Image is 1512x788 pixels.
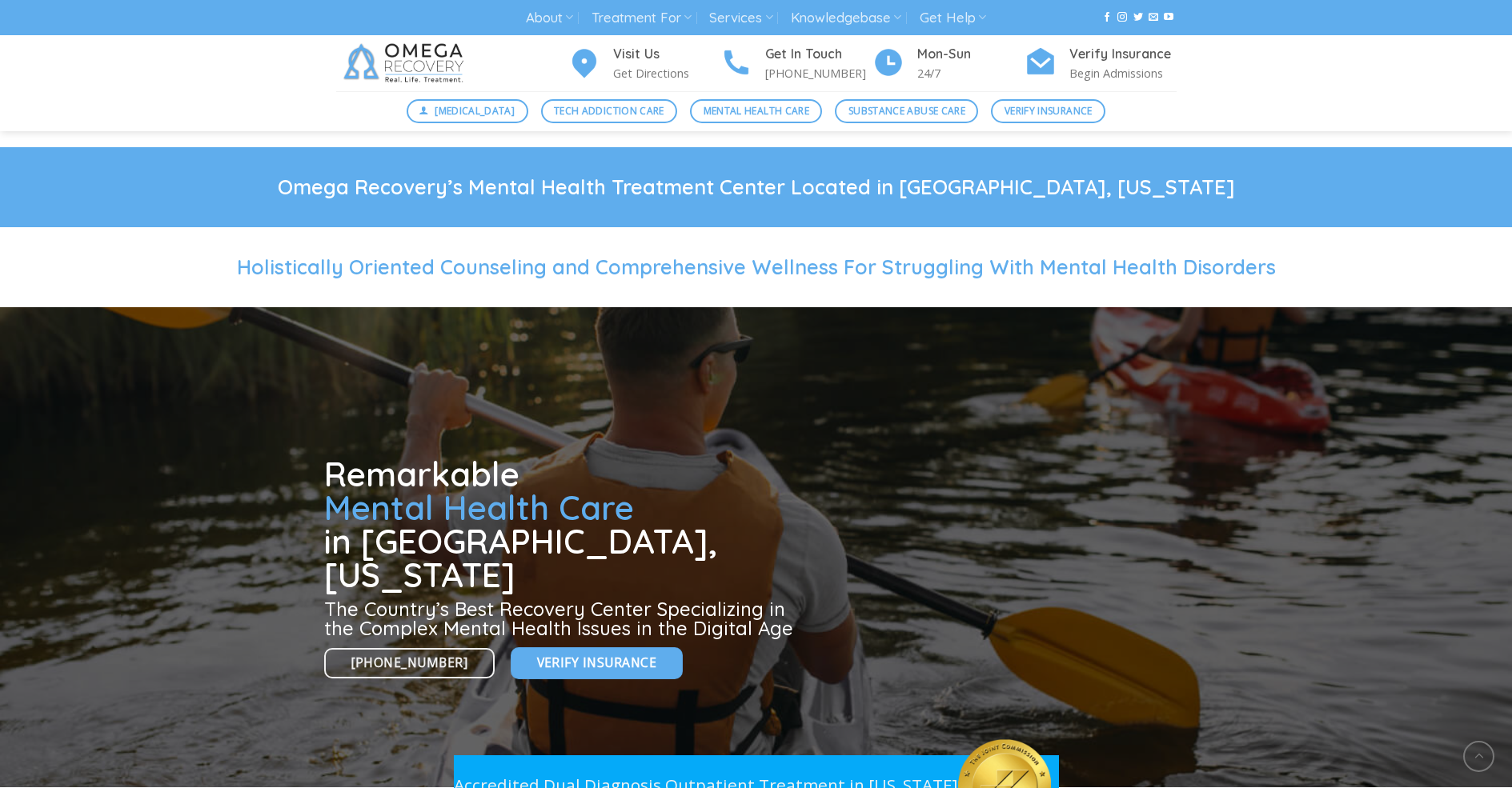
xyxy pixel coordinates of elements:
[237,254,1276,279] span: Holistically Oriented Counseling and Comprehensive Wellness For Struggling With Mental Health Dis...
[765,64,872,82] p: [PHONE_NUMBER]
[613,64,720,82] p: Get Directions
[1149,12,1158,23] a: Send us an email
[568,44,720,83] a: Visit Us Get Directions
[848,103,965,118] span: Substance Abuse Care
[709,3,772,33] a: Services
[351,653,468,673] span: [PHONE_NUMBER]
[324,486,634,529] span: Mental Health Care
[537,653,656,673] span: Verify Insurance
[720,44,872,83] a: Get In Touch [PHONE_NUMBER]
[613,44,720,65] h4: Visit Us
[917,44,1025,65] h4: Mon-Sun
[526,3,573,33] a: About
[791,3,901,33] a: Knowledgebase
[511,647,683,678] a: Verify Insurance
[765,44,872,65] h4: Get In Touch
[835,99,978,123] a: Substance Abuse Care
[917,64,1025,82] p: 24/7
[592,3,692,33] a: Treatment For
[1102,12,1112,23] a: Follow on Facebook
[1463,741,1494,772] a: Go to top
[704,103,809,118] span: Mental Health Care
[541,99,678,123] a: Tech Addiction Care
[1164,12,1173,23] a: Follow on YouTube
[324,599,800,638] h3: The Country’s Best Recovery Center Specializing in the Complex Mental Health Issues in the Digita...
[435,103,515,118] span: [MEDICAL_DATA]
[1133,12,1143,23] a: Follow on Twitter
[324,648,495,679] a: [PHONE_NUMBER]
[1117,12,1127,23] a: Follow on Instagram
[1069,44,1177,65] h4: Verify Insurance
[1005,103,1093,118] span: Verify Insurance
[1025,44,1177,83] a: Verify Insurance Begin Admissions
[1069,64,1177,82] p: Begin Admissions
[407,99,528,123] a: [MEDICAL_DATA]
[324,458,800,592] h1: Remarkable in [GEOGRAPHIC_DATA], [US_STATE]
[920,3,986,33] a: Get Help
[554,103,664,118] span: Tech Addiction Care
[991,99,1105,123] a: Verify Insurance
[690,99,822,123] a: Mental Health Care
[336,35,476,91] img: Omega Recovery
